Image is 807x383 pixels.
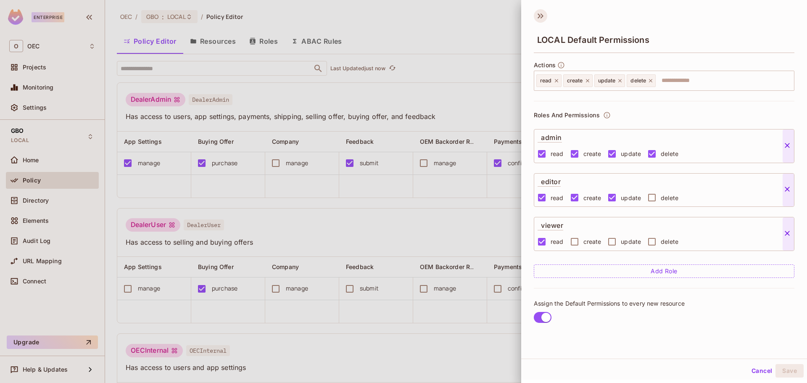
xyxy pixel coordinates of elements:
[627,74,656,87] div: delete
[775,364,804,378] button: Save
[537,35,649,45] span: LOCAL Default Permissions
[563,74,593,87] div: create
[551,150,564,158] span: read
[661,194,678,202] span: delete
[621,194,641,202] span: update
[551,238,564,246] span: read
[534,112,600,119] p: Roles And Permissions
[534,62,556,69] span: Actions
[661,238,678,246] span: delete
[551,194,564,202] span: read
[538,174,561,187] p: editor
[567,77,583,84] span: create
[621,238,641,246] span: update
[661,150,678,158] span: delete
[583,150,601,158] span: create
[621,150,641,158] span: update
[538,129,562,143] p: admin
[594,74,625,87] div: update
[534,300,685,307] span: Assign the Default Permissions to every new resource
[538,217,563,230] p: viewer
[583,194,601,202] span: create
[748,364,775,378] button: Cancel
[536,74,562,87] div: read
[630,77,646,84] span: delete
[534,264,794,278] button: Add Role
[583,238,601,246] span: create
[540,77,552,84] span: read
[598,77,616,84] span: update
